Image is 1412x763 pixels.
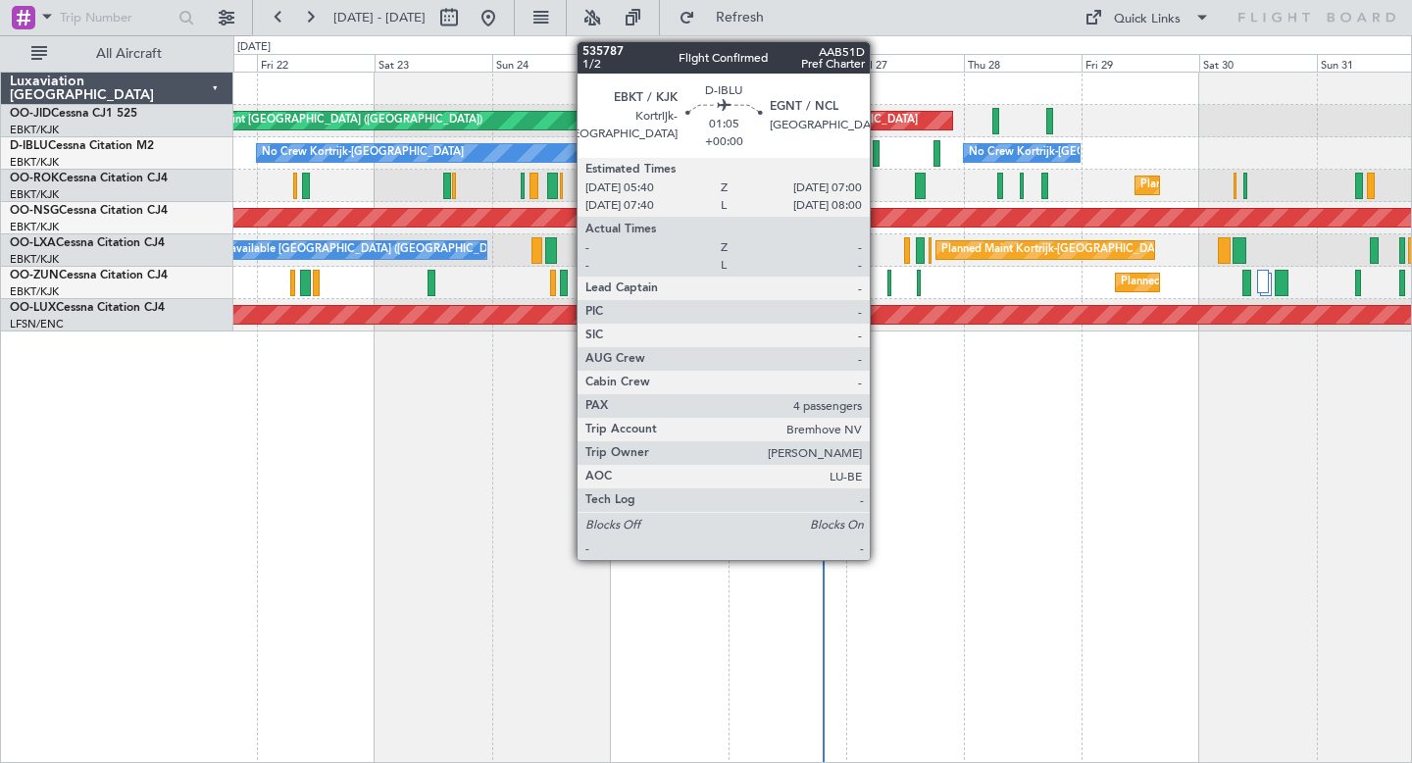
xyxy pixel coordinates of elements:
a: EBKT/KJK [10,187,59,202]
input: Trip Number [60,3,173,32]
div: Fri 22 [257,54,375,72]
a: EBKT/KJK [10,220,59,234]
div: Quick Links [1114,10,1181,29]
span: [DATE] - [DATE] [333,9,426,26]
a: EBKT/KJK [10,155,59,170]
span: OO-LUX [10,302,56,314]
div: A/C Unavailable [616,171,697,200]
button: All Aircraft [22,38,213,70]
a: OO-ZUNCessna Citation CJ4 [10,270,168,281]
div: Sat 23 [375,54,492,72]
div: No Crew Kortrijk-[GEOGRAPHIC_DATA] [262,138,464,168]
a: OO-LUXCessna Citation CJ4 [10,302,165,314]
div: Planned Maint Kortrijk-[GEOGRAPHIC_DATA] [941,235,1170,265]
a: EBKT/KJK [10,123,59,137]
span: OO-JID [10,108,51,120]
span: D-IBLU [10,140,48,152]
span: OO-ROK [10,173,59,184]
span: Refresh [699,11,782,25]
a: EBKT/KJK [10,284,59,299]
button: Refresh [670,2,787,33]
a: OO-LXACessna Citation CJ4 [10,237,165,249]
div: Planned Maint Kortrijk-[GEOGRAPHIC_DATA] [1140,171,1369,200]
a: OO-NSGCessna Citation CJ4 [10,205,168,217]
div: Sun 24 [492,54,610,72]
button: Quick Links [1075,2,1220,33]
div: Wed 27 [846,54,964,72]
a: LFSN/ENC [10,317,64,331]
div: Thu 28 [964,54,1082,72]
div: A/C Unavailable [GEOGRAPHIC_DATA] ([GEOGRAPHIC_DATA] National) [194,235,559,265]
div: Tue 26 [729,54,846,72]
span: OO-NSG [10,205,59,217]
div: Fri 29 [1082,54,1199,72]
div: Mon 25 [610,54,728,72]
span: OO-ZUN [10,270,59,281]
a: D-IBLUCessna Citation M2 [10,140,154,152]
a: OO-JIDCessna CJ1 525 [10,108,137,120]
div: Planned Maint Kortrijk-[GEOGRAPHIC_DATA] [1121,268,1349,297]
span: All Aircraft [51,47,207,61]
div: [DATE] [237,39,271,56]
span: OO-LXA [10,237,56,249]
div: AOG Maint Kortrijk-[GEOGRAPHIC_DATA] [704,106,918,135]
div: Planned Maint [GEOGRAPHIC_DATA] ([GEOGRAPHIC_DATA]) [174,106,482,135]
a: OO-ROKCessna Citation CJ4 [10,173,168,184]
div: No Crew Kortrijk-[GEOGRAPHIC_DATA] [969,138,1171,168]
div: Sat 30 [1199,54,1317,72]
a: EBKT/KJK [10,252,59,267]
